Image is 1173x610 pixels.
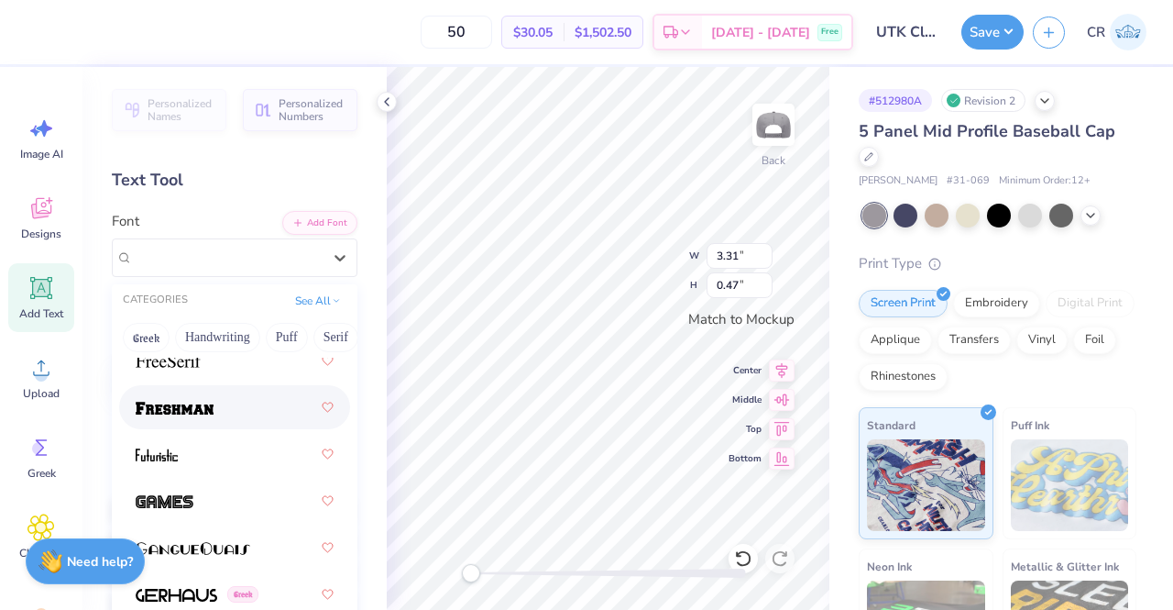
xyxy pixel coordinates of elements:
[859,253,1136,274] div: Print Type
[1011,439,1129,531] img: Puff Ink
[123,323,170,352] button: Greek
[175,323,260,352] button: Handwriting
[859,173,937,189] span: [PERSON_NAME]
[729,393,762,407] span: Middle
[729,451,762,466] span: Bottom
[421,16,492,49] input: – –
[859,290,948,317] div: Screen Print
[21,227,61,241] span: Designs
[136,589,217,602] img: Gerhaus
[123,293,188,308] div: CATEGORIES
[859,327,932,354] div: Applique
[862,14,952,50] input: Untitled Design
[859,89,932,112] div: # 512980A
[1110,14,1146,50] img: Conner Roberts
[961,15,1024,50] button: Save
[112,89,226,131] button: Personalized Names
[1011,557,1119,576] span: Metallic & Glitter Ink
[136,402,214,415] img: Freshman
[821,26,839,39] span: Free
[266,323,308,352] button: Puff
[227,586,258,603] span: Greek
[999,173,1091,189] span: Minimum Order: 12 +
[755,106,792,143] img: Back
[1073,327,1116,354] div: Foil
[1011,416,1049,435] span: Puff Ink
[762,152,785,169] div: Back
[290,292,346,310] button: See All
[953,290,1040,317] div: Embroidery
[513,23,553,42] span: $30.05
[11,546,71,575] span: Clipart & logos
[867,439,985,531] img: Standard
[67,553,133,571] strong: Need help?
[23,386,60,401] span: Upload
[729,363,762,378] span: Center
[112,211,139,232] label: Font
[279,97,346,123] span: Personalized Numbers
[575,23,631,42] span: $1,502.50
[19,306,63,321] span: Add Text
[27,466,56,481] span: Greek
[462,564,480,582] div: Accessibility label
[859,120,1115,142] span: 5 Panel Mid Profile Baseball Cap
[937,327,1011,354] div: Transfers
[1016,327,1068,354] div: Vinyl
[136,449,178,461] img: Futuristic
[711,23,810,42] span: [DATE] - [DATE]
[243,89,357,131] button: Personalized Numbers
[867,557,912,576] span: Neon Ink
[947,173,990,189] span: # 31-069
[313,323,358,352] button: Serif
[136,355,202,368] img: FreeSerif
[729,422,762,437] span: Top
[136,542,250,555] img: GangueOuais
[1079,14,1155,50] a: CR
[148,97,215,123] span: Personalized Names
[859,363,948,391] div: Rhinestones
[136,495,193,508] img: Games
[1046,290,1135,317] div: Digital Print
[282,211,357,235] button: Add Font
[112,168,357,193] div: Text Tool
[867,416,915,435] span: Standard
[941,89,1025,112] div: Revision 2
[1087,22,1105,43] span: CR
[20,147,63,161] span: Image AI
